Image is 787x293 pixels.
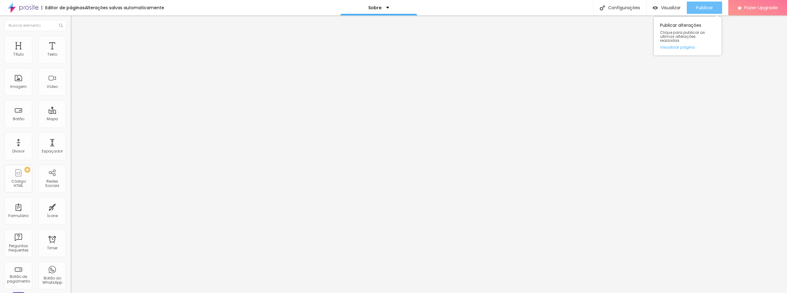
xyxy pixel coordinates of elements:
[653,5,658,10] img: view-1.svg
[12,149,25,153] div: Divisor
[10,85,27,89] div: Imagem
[744,5,778,10] span: Fazer Upgrade
[687,2,722,14] button: Publicar
[5,20,66,31] input: Buscar elemento
[40,179,64,188] div: Redes Sociais
[47,117,58,121] div: Mapa
[661,5,681,10] span: Visualizar
[6,244,30,253] div: Perguntas frequentes
[47,214,58,218] div: Ícone
[600,5,605,10] img: Icone
[42,149,63,153] div: Espaçador
[13,52,24,57] div: Título
[6,275,30,283] div: Botão de pagamento
[647,2,687,14] button: Visualizar
[654,17,722,55] div: Publicar alterações
[696,5,713,10] span: Publicar
[59,24,63,27] img: Icone
[13,117,24,121] div: Botão
[660,45,715,49] a: Visualizar página
[40,276,64,285] div: Botão do WhatsApp
[42,6,85,10] div: Editor de páginas
[47,85,58,89] div: Vídeo
[85,6,164,10] div: Alterações salvas automaticamente
[368,6,382,10] p: Sobre
[71,15,787,293] iframe: Editor
[47,246,57,250] div: Timer
[6,179,30,188] div: Código HTML
[8,214,29,218] div: Formulário
[47,52,57,57] div: Texto
[660,30,715,43] span: Clique para publicar as ultimas alterações reaizadas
